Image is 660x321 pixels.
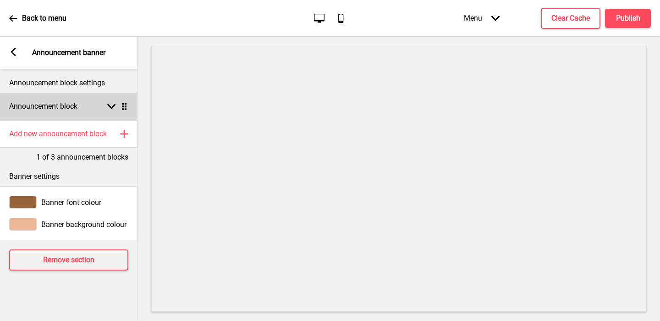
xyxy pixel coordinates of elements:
h4: Publish [616,13,640,23]
h4: Remove section [43,255,94,265]
h4: Clear Cache [551,13,590,23]
span: Banner background colour [41,220,126,229]
p: Announcement block settings [9,78,128,88]
h4: Add new announcement block [9,129,107,139]
h4: Announcement block [9,101,77,111]
p: Banner settings [9,172,128,182]
span: Banner font colour [41,198,101,207]
p: Back to menu [22,13,66,23]
a: Back to menu [9,6,66,31]
div: Banner background colour [9,218,128,231]
button: Publish [605,9,651,28]
button: Remove section [9,249,128,271]
p: Announcement banner [32,48,105,58]
p: 1 of 3 announcement blocks [36,152,128,162]
button: Clear Cache [541,8,600,29]
div: Menu [455,5,509,32]
div: Banner font colour [9,196,128,209]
